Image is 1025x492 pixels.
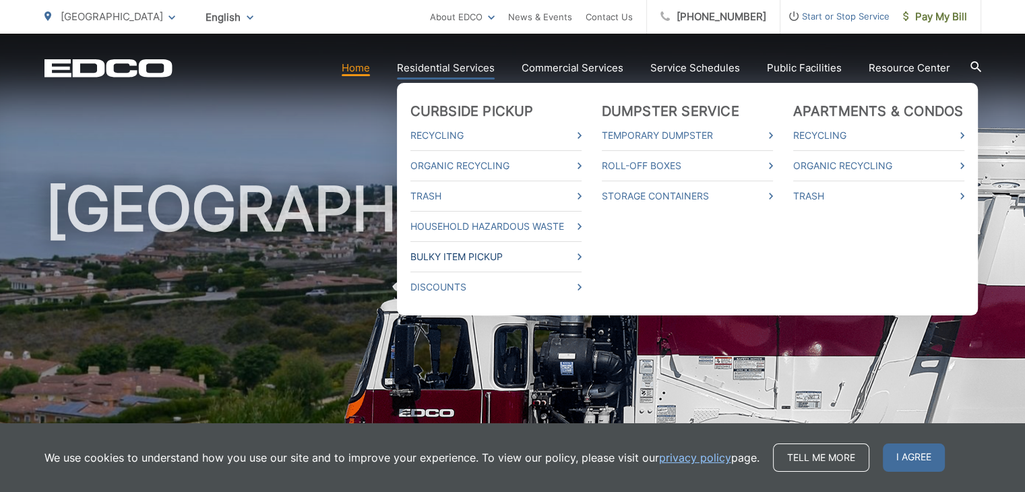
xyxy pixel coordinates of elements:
span: English [195,5,263,29]
a: EDCD logo. Return to the homepage. [44,59,173,78]
a: Public Facilities [767,60,842,76]
a: Discounts [410,279,582,295]
a: Bulky Item Pickup [410,249,582,265]
a: Recycling [410,127,582,144]
a: Apartments & Condos [793,103,964,119]
p: We use cookies to understand how you use our site and to improve your experience. To view our pol... [44,450,759,466]
a: Storage Containers [602,188,773,204]
a: privacy policy [659,450,731,466]
span: I agree [883,443,945,472]
a: Household Hazardous Waste [410,218,582,235]
a: News & Events [508,9,572,25]
a: Recycling [793,127,964,144]
a: Tell me more [773,443,869,472]
a: Trash [410,188,582,204]
a: Commercial Services [522,60,623,76]
a: Organic Recycling [410,158,582,174]
a: Trash [793,188,964,204]
a: Dumpster Service [602,103,739,119]
span: Pay My Bill [903,9,967,25]
a: Home [342,60,370,76]
span: [GEOGRAPHIC_DATA] [61,10,163,23]
a: Service Schedules [650,60,740,76]
a: Resource Center [869,60,950,76]
a: Organic Recycling [793,158,964,174]
a: Residential Services [397,60,495,76]
a: About EDCO [430,9,495,25]
a: Temporary Dumpster [602,127,773,144]
a: Curbside Pickup [410,103,534,119]
a: Contact Us [586,9,633,25]
a: Roll-Off Boxes [602,158,773,174]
